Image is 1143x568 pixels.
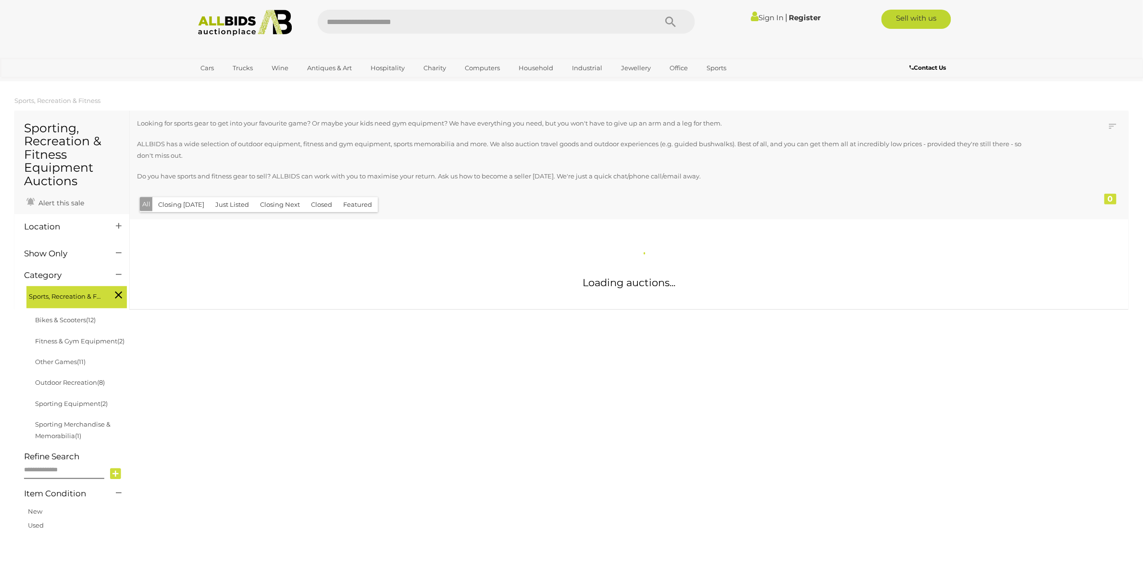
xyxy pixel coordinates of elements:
a: Jewellery [615,60,657,76]
span: (12) [86,316,96,324]
button: Search [647,10,695,34]
a: Hospitality [364,60,411,76]
button: Closing [DATE] [152,197,210,212]
span: Loading auctions... [583,277,676,289]
a: Sporting Merchandise & Memorabilia(1) [35,420,111,439]
a: [GEOGRAPHIC_DATA] [194,76,275,92]
a: Household [512,60,559,76]
a: Charity [417,60,452,76]
a: Trucks [226,60,259,76]
span: (2) [100,400,108,407]
a: Other Games(11) [35,358,86,366]
a: Computers [459,60,506,76]
h4: Item Condition [24,489,101,498]
span: Sports, Recreation & Fitness [29,289,101,302]
span: | [785,12,787,23]
a: Sell with us [882,10,951,29]
span: (2) [117,337,124,345]
a: Used [28,521,44,529]
p: Looking for sports gear to get into your favourite game? Or maybe your kids need gym equipment? W... [137,118,1032,129]
p: Do you have sports and fitness gear to sell? ALLBIDS can work with you to maximise your return. A... [137,171,1032,182]
h4: Show Only [24,249,101,258]
img: Allbids.com.au [193,10,297,36]
a: Bikes & Scooters(12) [35,316,96,324]
a: Sports, Recreation & Fitness [14,97,100,104]
button: Featured [337,197,378,212]
h1: Sporting, Recreation & Fitness Equipment Auctions [24,122,120,188]
h4: Category [24,271,101,280]
button: All [140,197,153,211]
b: Contact Us [910,64,946,71]
span: (1) [75,432,81,440]
a: Office [663,60,694,76]
h4: Location [24,222,101,231]
a: Cars [194,60,220,76]
a: Alert this sale [24,195,87,209]
span: (11) [77,358,86,366]
p: ALLBIDS has a wide selection of outdoor equipment, fitness and gym equipment, sports memorabilia ... [137,139,1032,161]
a: Fitness & Gym Equipment(2) [35,337,124,345]
h4: Refine Search [24,452,127,461]
button: Just Listed [210,197,255,212]
a: Sports [700,60,733,76]
a: Industrial [566,60,609,76]
button: Closed [305,197,338,212]
a: Antiques & Art [301,60,358,76]
a: Sign In [751,13,783,22]
a: Contact Us [910,63,949,73]
a: New [28,507,42,515]
span: (8) [97,379,105,386]
button: Closing Next [254,197,306,212]
div: 0 [1105,194,1117,204]
a: Outdoor Recreation(8) [35,379,105,386]
a: Wine [265,60,295,76]
span: Alert this sale [36,199,84,207]
a: Register [789,13,820,22]
a: Sporting Equipment(2) [35,400,108,407]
